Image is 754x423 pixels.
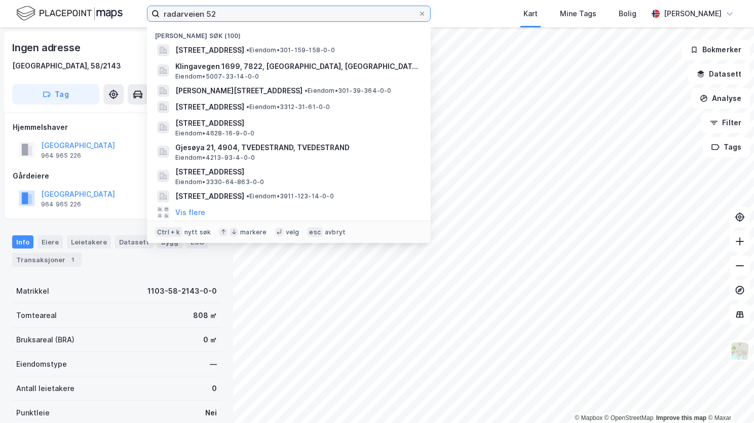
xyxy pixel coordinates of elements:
div: Mine Tags [560,8,596,20]
span: • [246,192,249,200]
span: [STREET_ADDRESS] [175,117,419,129]
div: 964 965 226 [41,200,81,208]
div: [GEOGRAPHIC_DATA], 58/2143 [12,60,121,72]
div: 1103-58-2143-0-0 [147,285,217,297]
button: Datasett [688,64,750,84]
span: Eiendom • 3330-64-863-0-0 [175,178,265,186]
span: Gjesøya 21, 4904, TVEDESTRAND, TVEDESTRAND [175,142,419,154]
div: — [210,358,217,370]
div: Ingen adresse [12,40,82,56]
div: Hjemmelshaver [13,121,220,133]
div: [PERSON_NAME] [664,8,722,20]
a: Mapbox [575,414,602,421]
div: 0 ㎡ [203,334,217,346]
div: Leietakere [67,235,111,249]
span: [STREET_ADDRESS] [175,166,419,178]
a: OpenStreetMap [605,414,654,421]
span: Eiendom • 4628-16-9-0-0 [175,129,254,137]
div: Eiendomstype [16,358,67,370]
div: Ctrl + k [155,227,182,237]
div: Gårdeiere [13,170,220,182]
span: [PERSON_NAME][STREET_ADDRESS] [175,85,303,97]
button: Tag [12,84,99,104]
button: Vis flere [175,206,205,219]
div: Tomteareal [16,309,57,322]
button: Tags [703,137,750,157]
div: [PERSON_NAME] søk (100) [147,24,431,42]
span: Eiendom • 3312-31-61-0-0 [246,103,330,111]
span: • [246,103,249,111]
input: Søk på adresse, matrikkel, gårdeiere, leietakere eller personer [160,6,418,21]
span: • [246,46,249,54]
img: logo.f888ab2527a4732fd821a326f86c7f29.svg [16,5,123,22]
a: Improve this map [656,414,706,421]
button: Filter [701,113,750,133]
span: Klingavegen 1699, 7822, [GEOGRAPHIC_DATA], [GEOGRAPHIC_DATA] [175,60,419,73]
div: Kart [523,8,538,20]
div: 1 [67,255,78,265]
div: 808 ㎡ [193,309,217,322]
img: Z [730,341,749,361]
div: avbryt [325,228,346,236]
span: [STREET_ADDRESS] [175,44,244,56]
span: Eiendom • 4213-93-4-0-0 [175,154,255,162]
span: [STREET_ADDRESS] [175,101,244,113]
span: Eiendom • 5007-33-14-0-0 [175,73,259,81]
div: Punktleie [16,407,50,419]
span: Eiendom • 301-159-158-0-0 [246,46,335,54]
span: • [305,87,308,94]
div: Datasett [115,235,153,249]
button: Bokmerker [682,40,750,60]
div: markere [240,228,267,236]
div: Transaksjoner [12,253,82,267]
div: esc [307,227,323,237]
div: Antall leietakere [16,382,74,395]
div: velg [286,228,299,236]
div: 964 965 226 [41,152,81,160]
button: Analyse [691,88,750,109]
div: Matrikkel [16,285,49,297]
div: Nei [205,407,217,419]
div: Eiere [37,235,63,249]
span: Eiendom • 3911-123-14-0-0 [246,192,334,200]
div: Bolig [619,8,636,20]
div: Info [12,235,33,249]
span: Eiendom • 301-39-364-0-0 [305,87,392,95]
span: [STREET_ADDRESS] [175,190,244,202]
div: Bruksareal (BRA) [16,334,74,346]
div: nytt søk [184,228,211,236]
div: 0 [212,382,217,395]
iframe: Chat Widget [703,374,754,423]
